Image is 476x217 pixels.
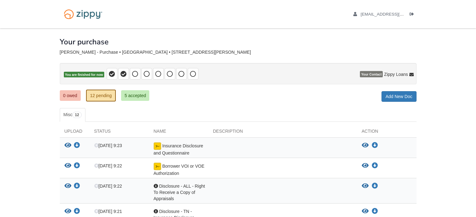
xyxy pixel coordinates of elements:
[94,209,122,214] span: [DATE] 9:21
[74,164,80,169] a: Download Borrower VOI or VOE Authorization
[74,143,80,148] a: Download Insurance Disclosure and Questionnaire
[64,163,71,169] button: View Borrower VOI or VOE Authorization
[60,128,90,137] div: Upload
[94,184,122,189] span: [DATE] 9:22
[154,143,203,155] span: Insurance Disclosure and Questionnaire
[362,208,369,215] button: View Disclosure - TN - Insurance Disclosure
[60,6,106,22] img: Logo
[74,209,80,214] a: Download Disclosure - TN - Insurance Disclosure
[90,128,149,137] div: Status
[372,143,378,148] a: Download Insurance Disclosure and Questionnaire
[154,142,161,150] img: Document fully signed
[121,90,150,101] a: 5 accepted
[381,91,417,102] a: Add New Doc
[149,128,208,137] div: Name
[353,12,432,18] a: edit profile
[372,184,378,189] a: Download Disclosure - ALL - Right To Receive a Copy of Appraisals
[360,71,383,77] span: Your Contact
[357,128,417,137] div: Action
[64,183,71,190] button: View Disclosure - ALL - Right To Receive a Copy of Appraisals
[362,163,369,169] button: View Borrower VOI or VOE Authorization
[74,184,80,189] a: Download Disclosure - ALL - Right To Receive a Copy of Appraisals
[60,108,85,122] a: Misc
[154,164,204,176] span: Borrower VOI or VOE Authorization
[372,209,378,214] a: Download Disclosure - TN - Insurance Disclosure
[361,12,432,17] span: macheemokhan@yahoo.com
[86,90,116,101] a: 12 pending
[72,112,81,118] span: 12
[60,38,109,46] h1: Your purchase
[94,163,122,168] span: [DATE] 9:22
[64,72,105,78] span: You are finished for now
[362,142,369,149] button: View Insurance Disclosure and Questionnaire
[64,142,71,149] button: View Insurance Disclosure and Questionnaire
[384,71,408,77] span: Zippy Loans
[60,90,81,101] a: 0 owed
[94,143,122,148] span: [DATE] 9:23
[60,50,417,55] div: [PERSON_NAME] - Purchase • [GEOGRAPHIC_DATA] • [STREET_ADDRESS][PERSON_NAME]
[64,208,71,215] button: View Disclosure - TN - Insurance Disclosure
[372,163,378,168] a: Download Borrower VOI or VOE Authorization
[154,163,161,170] img: Document fully signed
[362,183,369,189] button: View Disclosure - ALL - Right To Receive a Copy of Appraisals
[410,12,417,18] a: Log out
[208,128,357,137] div: Description
[154,184,205,201] span: Disclosure - ALL - Right To Receive a Copy of Appraisals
